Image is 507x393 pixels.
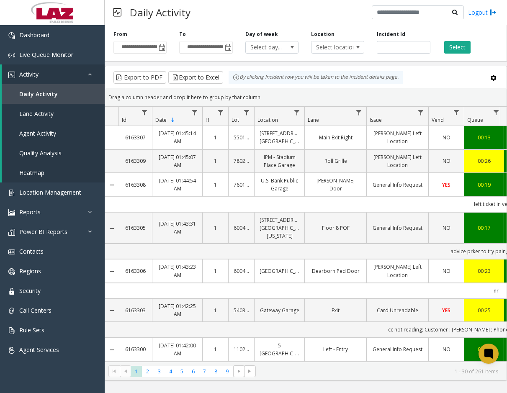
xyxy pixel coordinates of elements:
a: General Info Request [372,224,423,232]
img: 'icon' [8,288,15,295]
a: 00:19 [469,181,499,189]
span: Daily Activity [19,90,58,98]
img: 'icon' [8,229,15,236]
span: Toggle popup [157,41,166,53]
span: Reports [19,208,41,216]
a: 1 [208,345,223,353]
a: 6163300 [124,345,147,353]
a: Date Filter Menu [189,107,201,118]
span: Page 2 [142,366,153,377]
span: Id [122,116,126,123]
a: [DATE] 01:44:54 AM [157,177,197,193]
span: YES [442,307,450,314]
a: General Info Request [372,181,423,189]
label: Incident Id [377,31,405,38]
a: 6163309 [124,157,147,165]
a: Lane Activity [2,104,105,123]
a: Collapse Details [105,225,118,232]
span: Power BI Reports [19,228,67,236]
div: 00:26 [469,157,499,165]
a: 6163308 [124,181,147,189]
div: 00:17 [469,224,499,232]
a: Dearborn Ped Door [310,267,361,275]
a: U.S. Bank Public Garage [260,177,299,193]
label: To [179,31,186,38]
label: From [113,31,127,38]
kendo-pager-info: 1 - 30 of 261 items [261,368,498,375]
img: 'icon' [8,52,15,59]
img: 'icon' [8,32,15,39]
a: Collapse Details [105,268,118,275]
img: 'icon' [8,327,15,334]
a: 6163306 [124,267,147,275]
span: Page 7 [199,366,210,377]
a: Card Unreadable [372,306,423,314]
a: 1 [208,157,223,165]
a: [PERSON_NAME] Left Location [372,153,423,169]
a: 00:23 [469,267,499,275]
span: Heatmap [19,169,44,177]
span: Live Queue Monitor [19,51,73,59]
a: Collapse Details [105,182,118,188]
a: [DATE] 01:43:23 AM [157,263,197,279]
a: NO [434,267,459,275]
a: [GEOGRAPHIC_DATA] [260,267,299,275]
a: [PERSON_NAME] Left Location [372,263,423,279]
a: Vend Filter Menu [451,107,462,118]
a: 00:25 [469,306,499,314]
a: [DATE] 01:42:25 AM [157,302,197,318]
a: 1 [208,306,223,314]
span: Regions [19,267,41,275]
a: [DATE] 01:45:07 AM [157,153,197,169]
a: Queue Filter Menu [491,107,502,118]
img: 'icon' [8,347,15,354]
a: General Info Request [372,345,423,353]
a: 540377 [234,306,249,314]
button: Export to PDF [113,71,166,84]
button: Select [444,41,471,54]
span: Page 3 [154,366,165,377]
span: Location [257,116,278,123]
a: [STREET_ADDRESS][GEOGRAPHIC_DATA] [260,129,299,145]
a: Id Filter Menu [139,107,150,118]
span: Agent Services [19,346,59,354]
a: 1 [208,134,223,141]
div: By clicking Incident row you will be taken to the incident details page. [229,71,403,84]
div: Data table [105,107,507,362]
a: Activity [2,64,105,84]
button: Export to Excel [168,71,223,84]
a: 6163303 [124,306,147,314]
a: Quality Analysis [2,143,105,163]
span: Page 9 [221,366,233,377]
a: 00:13 [469,134,499,141]
a: 600419 [234,224,249,232]
a: Location Filter Menu [291,107,303,118]
span: H [206,116,209,123]
span: Sortable [170,117,176,123]
a: NO [434,157,459,165]
a: Agent Activity [2,123,105,143]
a: Lot Filter Menu [241,107,252,118]
span: Contacts [19,247,44,255]
a: Gateway Garage [260,306,299,314]
span: Select location... [311,41,353,53]
a: H Filter Menu [215,107,226,118]
span: Issue [370,116,382,123]
a: Floor 8 POF [310,224,361,232]
span: Quality Analysis [19,149,62,157]
span: YES [442,181,450,188]
a: 550195 [234,134,249,141]
a: 1 [208,267,223,275]
a: 780286 [234,157,249,165]
span: Lane [308,116,319,123]
span: NO [443,134,450,141]
span: Go to the next page [236,368,242,375]
div: Drag a column header and drop it here to group by that column [105,90,507,105]
span: Select day... [246,41,288,53]
a: Heatmap [2,163,105,182]
a: Logout [468,8,497,17]
label: Location [311,31,335,38]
